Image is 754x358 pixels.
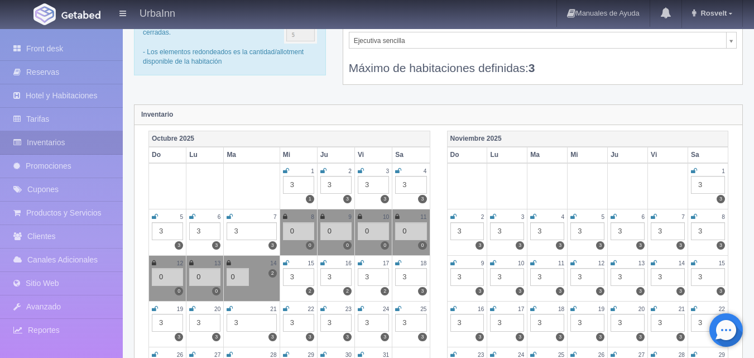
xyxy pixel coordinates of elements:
small: 19 [177,306,183,312]
th: Lu [186,147,224,163]
label: 3 [636,287,645,295]
div: 3 [152,222,183,240]
a: Ejecutiva sencilla [349,32,737,49]
div: 0 [189,268,220,286]
small: 4 [424,168,427,174]
div: 3 [651,222,685,240]
small: 14 [679,260,685,266]
label: 2 [343,287,352,295]
label: 3 [476,287,484,295]
img: cutoff.png [284,18,317,44]
small: 20 [638,306,645,312]
label: 0 [212,287,220,295]
span: Rosvelt [698,9,727,17]
small: 14 [270,260,276,266]
th: Vi [355,147,392,163]
div: 3 [490,268,524,286]
label: 2 [306,287,314,295]
div: 3 [450,222,484,240]
label: 3 [516,241,524,250]
label: 3 [268,333,277,341]
b: 3 [529,61,535,74]
label: 3 [175,241,183,250]
label: 0 [381,241,389,250]
label: 3 [636,241,645,250]
small: 24 [518,352,524,358]
small: 13 [638,260,645,266]
div: 3 [320,268,352,286]
label: 3 [476,333,484,341]
div: 3 [691,176,725,194]
small: 8 [722,214,725,220]
label: 3 [516,333,524,341]
small: 2 [481,214,484,220]
small: 12 [598,260,604,266]
small: 8 [311,214,314,220]
div: 3 [227,222,276,240]
label: 0 [343,241,352,250]
small: 19 [598,306,604,312]
th: Ma [224,147,280,163]
small: 27 [638,352,645,358]
div: 3 [189,314,220,332]
th: Lu [487,147,527,163]
small: 21 [679,306,685,312]
th: Do [149,147,186,163]
label: 3 [212,333,220,341]
th: Mi [568,147,608,163]
th: Ma [527,147,568,163]
div: 3 [320,314,352,332]
label: 3 [268,241,277,250]
label: 3 [516,287,524,295]
th: Vi [648,147,688,163]
label: 3 [418,333,426,341]
small: 29 [308,352,314,358]
label: 3 [676,333,685,341]
small: 6 [641,214,645,220]
small: 22 [719,306,725,312]
label: 3 [306,333,314,341]
div: 3 [358,314,389,332]
label: 3 [556,333,564,341]
small: 28 [270,352,276,358]
div: 3 [570,222,604,240]
small: 11 [558,260,564,266]
div: 0 [320,222,352,240]
img: Getabed [61,11,100,19]
small: 16 [345,260,352,266]
div: 3 [530,268,564,286]
span: Ejecutiva sencilla [354,32,722,49]
label: 3 [596,333,604,341]
th: Do [447,147,487,163]
label: 3 [596,287,604,295]
label: 3 [717,241,725,250]
div: 3 [395,314,426,332]
div: 3 [651,314,685,332]
div: 3 [611,314,645,332]
div: 3 [530,314,564,332]
small: 18 [558,306,564,312]
label: 3 [676,241,685,250]
label: 3 [381,333,389,341]
small: 15 [308,260,314,266]
div: 3 [450,268,484,286]
small: 23 [345,306,352,312]
div: Máximo de habitaciones definidas: [349,49,737,76]
div: 3 [530,222,564,240]
div: 3 [691,314,725,332]
small: 11 [420,214,426,220]
small: 10 [383,214,389,220]
label: 3 [717,195,725,203]
small: 27 [214,352,220,358]
small: 9 [481,260,484,266]
label: 3 [381,195,389,203]
label: 0 [175,287,183,295]
label: 3 [476,241,484,250]
label: 0 [306,241,314,250]
small: 1 [311,168,314,174]
label: 3 [636,333,645,341]
small: 2 [348,168,352,174]
div: 3 [651,268,685,286]
small: 4 [561,214,565,220]
small: 29 [719,352,725,358]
